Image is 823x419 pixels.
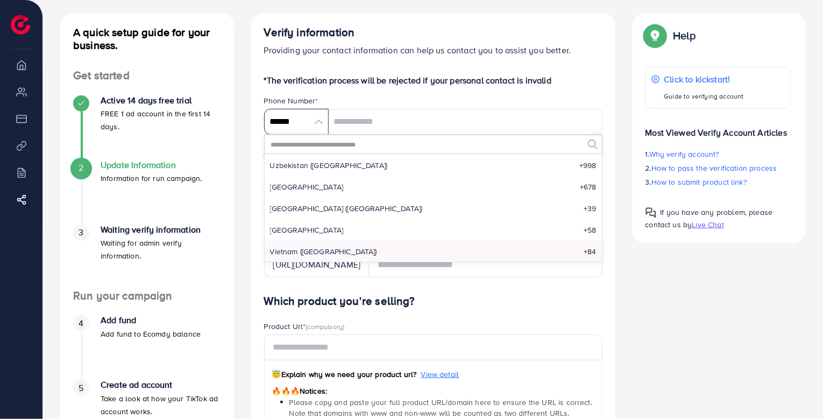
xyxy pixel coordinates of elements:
span: If you have any problem, please contact us by [645,207,773,230]
span: Why verify account? [649,149,719,159]
p: *The verification process will be rejected if your personal contact is invalid [264,74,602,87]
span: How to submit product link? [651,177,747,187]
h4: Active 14 days free trial [101,95,221,106]
p: 3. [645,176,791,188]
li: Add fund [60,315,234,380]
span: View detail [421,369,459,380]
p: Waiting for admin verify information. [101,236,221,262]
span: Explain why we need your product url? [272,369,417,380]
span: 🔥🔥🔥 [272,386,300,396]
span: 2 [79,162,83,174]
span: [GEOGRAPHIC_DATA] [270,181,344,192]
p: 2. [645,162,791,174]
label: Phone Number [264,95,318,106]
span: 😇 [272,369,281,380]
span: +58 [584,225,596,235]
span: Vietnam ([GEOGRAPHIC_DATA]) [270,246,377,257]
img: Popup guide [645,207,656,218]
li: Active 14 days free trial [60,95,234,160]
p: Help [673,29,696,42]
span: 5 [79,382,83,394]
span: +998 [579,160,597,171]
span: +39 [584,203,596,214]
li: Update Information [60,160,234,225]
span: [GEOGRAPHIC_DATA] [270,225,344,235]
p: Providing your contact information can help us contact you to assist you better. [264,44,602,57]
p: FREE 1 ad account in the first 14 days. [101,107,221,133]
h4: Run your campaign [60,289,234,303]
span: +84 [584,246,596,257]
div: [URL][DOMAIN_NAME] [264,252,370,277]
span: Notices: [272,386,328,396]
p: Take a look at how your TikTok ad account works. [101,392,221,418]
span: (compulsory) [306,322,344,331]
h4: Create ad account [101,380,221,390]
span: 3 [79,226,83,239]
p: Information for run campaign. [101,172,202,185]
h4: Update Information [101,160,202,170]
h4: Waiting verify information [101,225,221,235]
span: +678 [580,181,597,192]
span: [GEOGRAPHIC_DATA] ([GEOGRAPHIC_DATA]) [270,203,423,214]
span: Please copy and paste your full product URL/domain here to ensure the URL is correct. Note that d... [289,397,593,418]
span: How to pass the verification process [651,163,777,173]
img: Popup guide [645,26,665,45]
span: Live Chat [692,219,724,230]
span: Uzbekistan ([GEOGRAPHIC_DATA]) [270,160,388,171]
p: Click to kickstart! [664,73,744,86]
span: 4 [79,317,83,330]
h4: Which product you’re selling? [264,295,602,308]
p: Add fund to Ecomdy balance [101,327,201,340]
h4: Get started [60,69,234,82]
label: Product Url [264,321,345,332]
p: 1. [645,148,791,160]
h4: Add fund [101,315,201,325]
iframe: Chat [777,371,815,411]
p: Most Viewed Verify Account Articles [645,117,791,139]
p: Guide to verifying account [664,90,744,103]
img: logo [11,15,30,34]
li: Waiting verify information [60,225,234,289]
h4: A quick setup guide for your business. [60,26,234,52]
h4: Verify information [264,26,602,39]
